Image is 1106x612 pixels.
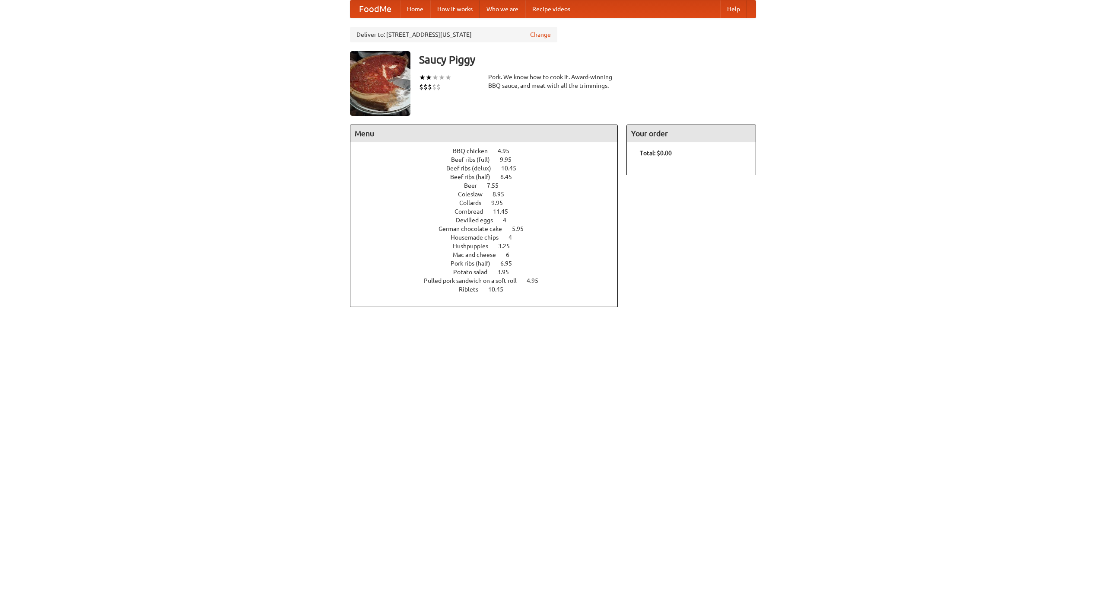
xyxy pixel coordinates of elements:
a: Help [720,0,747,18]
img: angular.jpg [350,51,410,116]
a: Pork ribs (half) 6.95 [451,260,528,267]
li: $ [419,82,423,92]
span: BBQ chicken [453,147,496,154]
span: 11.45 [493,208,517,215]
span: 4.95 [498,147,518,154]
h4: Your order [627,125,756,142]
span: Potato salad [453,269,496,276]
a: Devilled eggs 4 [456,217,522,224]
a: Recipe videos [525,0,577,18]
span: 6 [506,251,518,258]
span: 4 [509,234,521,241]
span: Beef ribs (half) [450,173,499,180]
a: Riblets 10.45 [459,286,519,293]
li: $ [428,82,432,92]
span: Mac and cheese [453,251,505,258]
span: 3.95 [497,269,518,276]
span: Housemade chips [451,234,507,241]
li: ★ [419,73,426,82]
a: BBQ chicken 4.95 [453,147,525,154]
li: ★ [426,73,432,82]
a: FoodMe [350,0,400,18]
span: 9.95 [500,156,520,163]
a: Coleslaw 8.95 [458,191,520,198]
span: Cornbread [454,208,492,215]
b: Total: $0.00 [640,150,672,157]
li: ★ [432,73,439,82]
h4: Menu [350,125,617,142]
a: German chocolate cake 5.95 [439,225,540,232]
li: ★ [445,73,451,82]
a: Beer 7.55 [464,182,515,189]
a: Housemade chips 4 [451,234,528,241]
span: Riblets [459,286,487,293]
h3: Saucy Piggy [419,51,756,68]
span: Devilled eggs [456,217,502,224]
li: $ [432,82,436,92]
span: 6.45 [500,173,521,180]
a: Who we are [480,0,525,18]
span: Pulled pork sandwich on a soft roll [424,277,525,284]
a: Hushpuppies 3.25 [453,243,526,250]
a: How it works [430,0,480,18]
a: Pulled pork sandwich on a soft roll 4.95 [424,277,554,284]
a: Beef ribs (full) 9.95 [451,156,528,163]
span: 8.95 [493,191,513,198]
li: ★ [439,73,445,82]
a: Potato salad 3.95 [453,269,525,276]
span: 6.95 [500,260,521,267]
span: 7.55 [487,182,507,189]
div: Deliver to: [STREET_ADDRESS][US_STATE] [350,27,557,42]
div: Pork. We know how to cook it. Award-winning BBQ sauce, and meat with all the trimmings. [488,73,618,90]
li: $ [423,82,428,92]
span: Collards [459,199,490,206]
span: 4 [503,217,515,224]
span: 4.95 [527,277,547,284]
span: 9.95 [491,199,512,206]
a: Mac and cheese 6 [453,251,525,258]
span: German chocolate cake [439,225,511,232]
span: Beef ribs (full) [451,156,499,163]
a: Beef ribs (delux) 10.45 [446,165,532,172]
span: Beer [464,182,486,189]
a: Beef ribs (half) 6.45 [450,173,528,180]
a: Collards 9.95 [459,199,519,206]
a: Change [530,30,551,39]
span: 10.45 [488,286,512,293]
span: Coleslaw [458,191,491,198]
span: 10.45 [501,165,525,172]
a: Home [400,0,430,18]
span: Pork ribs (half) [451,260,499,267]
a: Cornbread 11.45 [454,208,524,215]
li: $ [436,82,441,92]
span: 5.95 [512,225,532,232]
span: Hushpuppies [453,243,497,250]
span: Beef ribs (delux) [446,165,500,172]
span: 3.25 [498,243,518,250]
